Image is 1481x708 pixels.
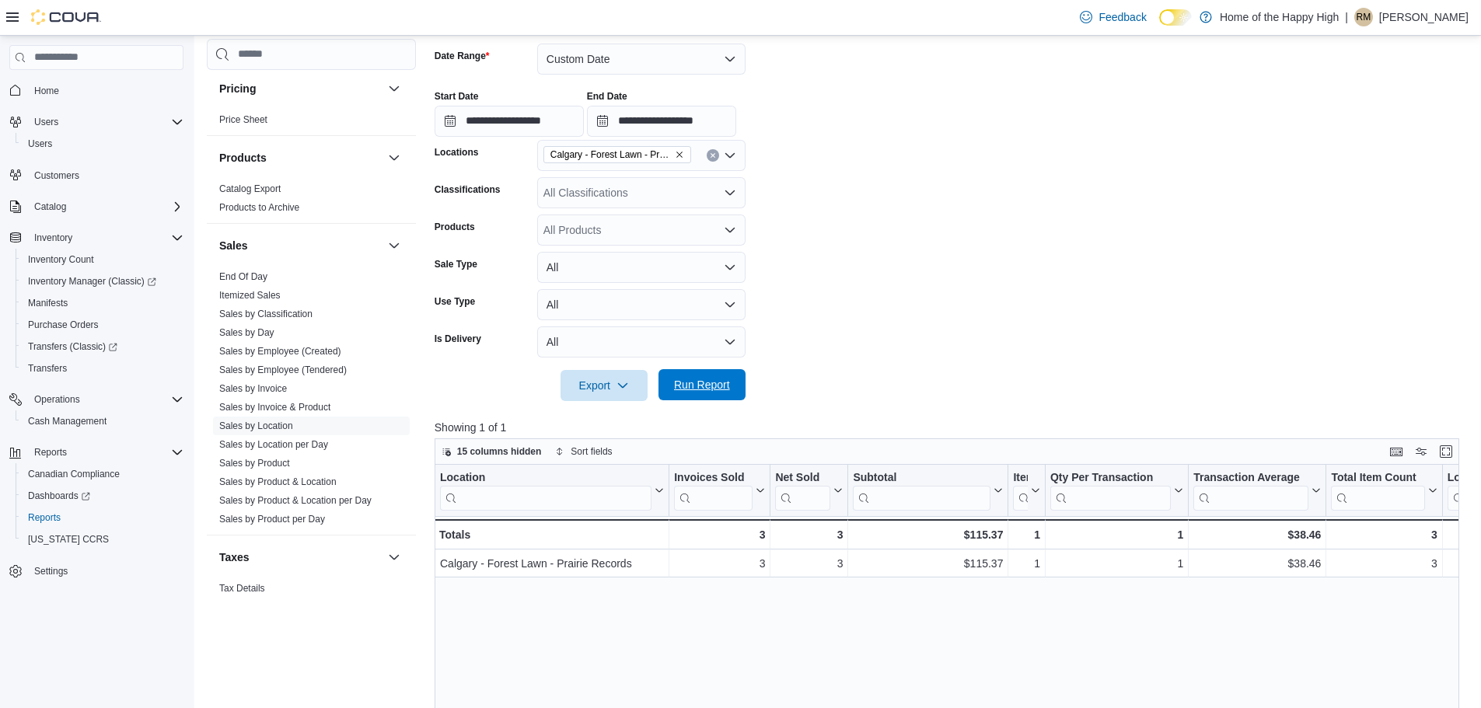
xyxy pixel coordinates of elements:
[1050,554,1183,573] div: 1
[219,289,281,302] span: Itemized Sales
[1159,9,1192,26] input: Dark Mode
[435,442,548,461] button: 15 columns hidden
[22,134,183,153] span: Users
[16,336,190,357] a: Transfers (Classic)
[1387,442,1406,461] button: Keyboard shortcuts
[219,601,285,613] span: Tax Exemptions
[853,470,990,485] div: Subtotal
[28,113,183,131] span: Users
[16,314,190,336] button: Purchase Orders
[22,316,183,334] span: Purchase Orders
[1013,554,1040,573] div: 1
[219,271,267,282] a: End Of Day
[1013,525,1040,544] div: 1
[22,412,113,431] a: Cash Management
[28,468,120,480] span: Canadian Compliance
[219,420,293,432] span: Sales by Location
[28,197,183,216] span: Catalog
[28,561,183,581] span: Settings
[1357,8,1371,26] span: RM
[219,150,382,166] button: Products
[219,113,267,126] span: Price Sheet
[22,412,183,431] span: Cash Management
[549,442,618,461] button: Sort fields
[3,389,190,410] button: Operations
[1193,470,1321,510] button: Transaction Average
[3,441,190,463] button: Reports
[16,463,190,485] button: Canadian Compliance
[22,316,105,334] a: Purchase Orders
[439,525,664,544] div: Totals
[22,250,183,269] span: Inventory Count
[28,443,73,462] button: Reports
[1050,470,1183,510] button: Qty Per Transaction
[219,81,256,96] h3: Pricing
[219,114,267,125] a: Price Sheet
[219,495,372,506] a: Sales by Product & Location per Day
[28,228,183,247] span: Inventory
[28,113,65,131] button: Users
[537,289,746,320] button: All
[707,149,719,162] button: Clear input
[219,183,281,195] span: Catalog Export
[435,333,481,345] label: Is Delivery
[28,166,86,185] a: Customers
[22,508,67,527] a: Reports
[385,148,403,167] button: Products
[28,275,156,288] span: Inventory Manager (Classic)
[219,345,341,357] span: Sales by Employee (Created)
[550,147,672,162] span: Calgary - Forest Lawn - Prairie Records
[1193,525,1321,544] div: $38.46
[22,530,183,549] span: Washington CCRS
[440,470,651,510] div: Location
[28,362,67,375] span: Transfers
[853,525,1003,544] div: $115.37
[674,554,765,573] div: 3
[207,579,416,623] div: Taxes
[22,508,183,527] span: Reports
[219,81,382,96] button: Pricing
[219,382,287,395] span: Sales by Invoice
[219,364,347,375] a: Sales by Employee (Tendered)
[853,470,1003,510] button: Subtotal
[385,79,403,98] button: Pricing
[28,390,86,409] button: Operations
[28,253,94,266] span: Inventory Count
[219,549,382,565] button: Taxes
[440,470,664,510] button: Location
[28,533,109,546] span: [US_STATE] CCRS
[219,326,274,339] span: Sales by Day
[22,359,73,378] a: Transfers
[3,79,190,102] button: Home
[219,439,328,450] a: Sales by Location per Day
[1331,470,1424,485] div: Total Item Count
[28,390,183,409] span: Operations
[219,238,382,253] button: Sales
[435,146,479,159] label: Locations
[219,513,325,525] span: Sales by Product per Day
[724,187,736,199] button: Open list of options
[219,308,313,320] span: Sales by Classification
[219,402,330,413] a: Sales by Invoice & Product
[435,183,501,196] label: Classifications
[1074,2,1152,33] a: Feedback
[219,549,250,565] h3: Taxes
[28,197,72,216] button: Catalog
[22,487,96,505] a: Dashboards
[775,554,843,573] div: 3
[1220,8,1339,26] p: Home of the Happy High
[22,272,162,291] a: Inventory Manager (Classic)
[775,525,843,544] div: 3
[219,458,290,469] a: Sales by Product
[28,138,52,150] span: Users
[571,445,612,458] span: Sort fields
[22,530,115,549] a: [US_STATE] CCRS
[219,183,281,194] a: Catalog Export
[219,238,248,253] h3: Sales
[724,224,736,236] button: Open list of options
[219,438,328,451] span: Sales by Location per Day
[22,272,183,291] span: Inventory Manager (Classic)
[775,470,830,510] div: Net Sold
[16,357,190,379] button: Transfers
[28,319,99,331] span: Purchase Orders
